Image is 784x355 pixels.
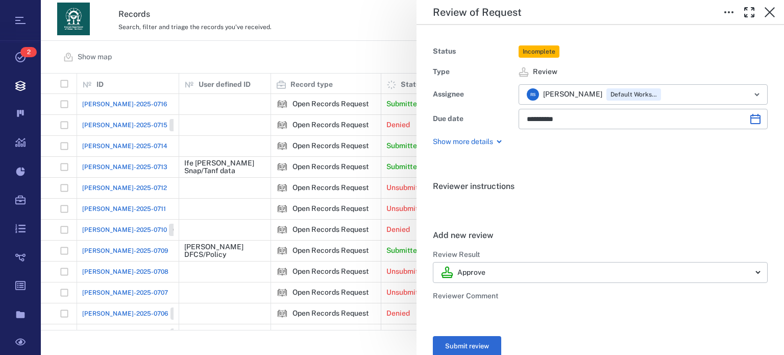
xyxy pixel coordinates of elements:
[433,137,493,147] p: Show more details
[719,2,739,22] button: Toggle to Edit Boxes
[433,291,768,301] h6: Reviewer Comment
[433,44,514,59] div: Status
[521,48,557,56] span: Incomplete
[457,268,485,278] p: Approve
[543,89,602,100] span: [PERSON_NAME]
[750,87,764,102] button: Open
[433,202,435,211] span: .
[433,6,522,19] h5: Review of Request
[759,2,780,22] button: Close
[433,229,768,242] h6: Add new review
[608,90,659,99] span: Default Workspace
[433,180,768,193] h6: Reviewer instructions
[533,67,557,77] span: Review
[433,250,768,260] h6: Review Result
[739,2,759,22] button: Toggle Fullscreen
[433,112,514,126] div: Due date
[745,109,766,129] button: Choose date, selected date is Sep 16, 2025
[433,65,514,79] div: Type
[433,87,514,102] div: Assignee
[527,88,539,101] div: R S
[20,47,37,57] span: 2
